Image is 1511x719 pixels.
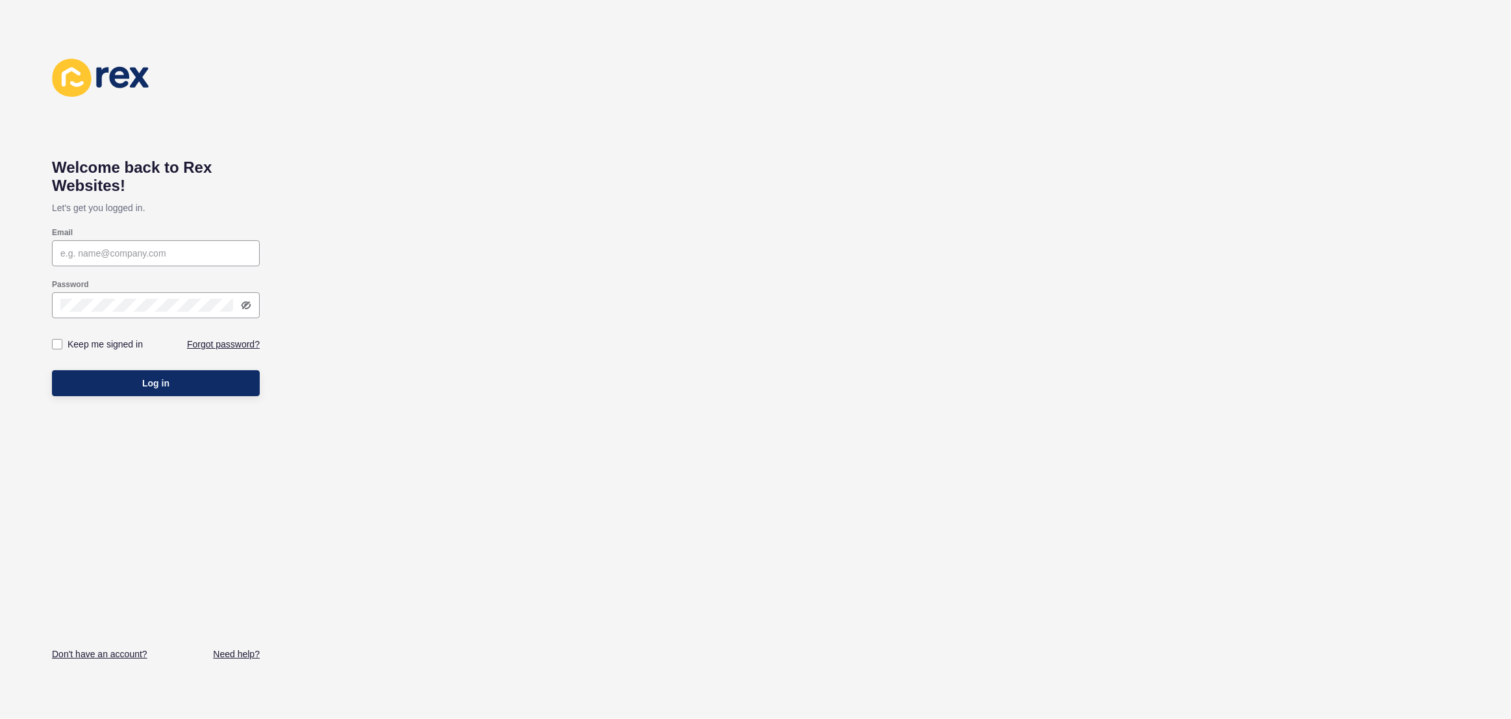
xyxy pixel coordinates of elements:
label: Password [52,279,89,290]
a: Forgot password? [187,338,260,351]
label: Email [52,227,73,238]
label: Keep me signed in [68,338,143,351]
h1: Welcome back to Rex Websites! [52,158,260,195]
button: Log in [52,370,260,396]
p: Let's get you logged in. [52,195,260,221]
span: Log in [142,377,169,390]
a: Need help? [213,648,260,661]
input: e.g. name@company.com [60,247,251,260]
a: Don't have an account? [52,648,147,661]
